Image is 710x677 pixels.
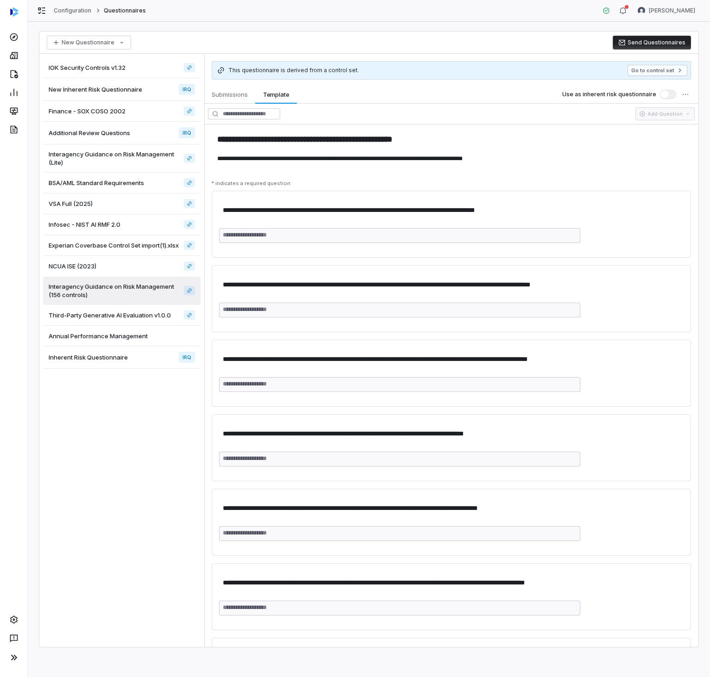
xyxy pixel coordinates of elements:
[184,154,195,163] a: Interagency Guidance on Risk Management (Lite)
[212,180,290,187] p: * indicates a required question
[632,4,701,18] button: Amanda Pettenati avatar[PERSON_NAME]
[49,129,130,137] span: Additional Review Questions
[10,7,19,17] img: svg%3e
[184,261,195,271] a: NCUA ISE (2023)
[228,67,359,74] span: This questionnaire is derived from a control set.
[613,36,691,50] button: Send Questionnaires
[677,86,694,103] button: More actions
[184,220,195,229] a: Infosec - NIST AI RMF 2.0
[184,311,195,320] a: Third-Party Generative AI Evaluation v1.0.0
[47,36,131,50] button: New Questionnaire
[43,193,201,214] a: VSA Full (2025)
[104,7,146,14] span: Questionnaires
[184,106,195,116] a: Finance - SOX COSO 2002
[184,63,195,72] a: IOK Security Controls v1.32
[208,88,251,100] span: Submissions
[179,127,195,138] span: IRQ
[184,286,195,295] a: Interagency Guidance on Risk Management (156 controls)
[43,122,201,144] a: Additional Review QuestionsIRQ
[628,65,687,76] button: Go to control set
[638,7,645,14] img: Amanda Pettenati avatar
[184,241,195,250] a: Experian Coverbase Control Set import(1).xlsx
[43,305,201,326] a: Third-Party Generative AI Evaluation v1.0.0
[43,214,201,235] a: Infosec - NIST AI RMF 2.0
[49,311,171,319] span: Third-Party Generative AI Evaluation v1.0.0
[49,241,179,249] span: Experian Coverbase Control Set import(1).xlsx
[49,179,144,187] span: BSA/AML Standard Requirements
[43,144,201,173] a: Interagency Guidance on Risk Management (Lite)
[43,101,201,122] a: Finance - SOX COSO 2002
[43,173,201,193] a: BSA/AML Standard Requirements
[43,57,201,78] a: IOK Security Controls v1.32
[54,7,92,14] a: Configuration
[49,262,96,270] span: NCUA ISE (2023)
[49,85,142,93] span: New Inherent Risk Questionnaire
[179,84,195,95] span: IRQ
[184,178,195,187] a: BSA/AML Standard Requirements
[43,78,201,101] a: New Inherent Risk QuestionnaireIRQ
[49,282,180,299] span: Interagency Guidance on Risk Management (156 controls)
[49,63,126,72] span: IOK Security Controls v1.32
[49,199,93,208] span: VSA Full (2025)
[49,150,180,167] span: Interagency Guidance on Risk Management (Lite)
[49,107,126,115] span: Finance - SOX COSO 2002
[43,277,201,305] a: Interagency Guidance on Risk Management (156 controls)
[43,346,201,369] a: Inherent Risk QuestionnaireIRQ
[49,353,128,361] span: Inherent Risk Questionnaire
[184,199,195,208] a: VSA Full (2025)
[259,88,293,100] span: Template
[43,326,201,346] a: Annual Performance Management
[562,91,656,98] label: Use as inherent risk questionnaire
[49,332,148,340] span: Annual Performance Management
[43,256,201,277] a: NCUA ISE (2023)
[179,352,195,363] span: IRQ
[649,7,695,14] span: [PERSON_NAME]
[43,235,201,256] a: Experian Coverbase Control Set import(1).xlsx
[49,220,120,229] span: Infosec - NIST AI RMF 2.0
